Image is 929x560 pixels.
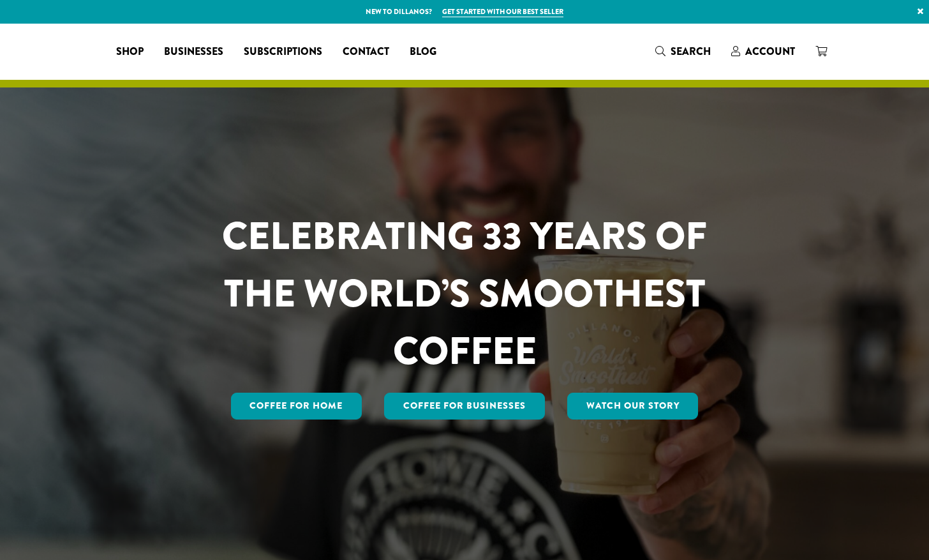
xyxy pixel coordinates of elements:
[184,208,745,380] h1: CELEBRATING 33 YEARS OF THE WORLD’S SMOOTHEST COFFEE
[410,44,436,60] span: Blog
[244,44,322,60] span: Subscriptions
[745,44,795,59] span: Account
[343,44,389,60] span: Contact
[106,42,154,62] a: Shop
[116,44,144,60] span: Shop
[231,393,362,420] a: Coffee for Home
[645,41,721,62] a: Search
[384,393,545,420] a: Coffee For Businesses
[567,393,699,420] a: Watch Our Story
[671,44,711,59] span: Search
[164,44,223,60] span: Businesses
[442,6,563,17] a: Get started with our best seller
